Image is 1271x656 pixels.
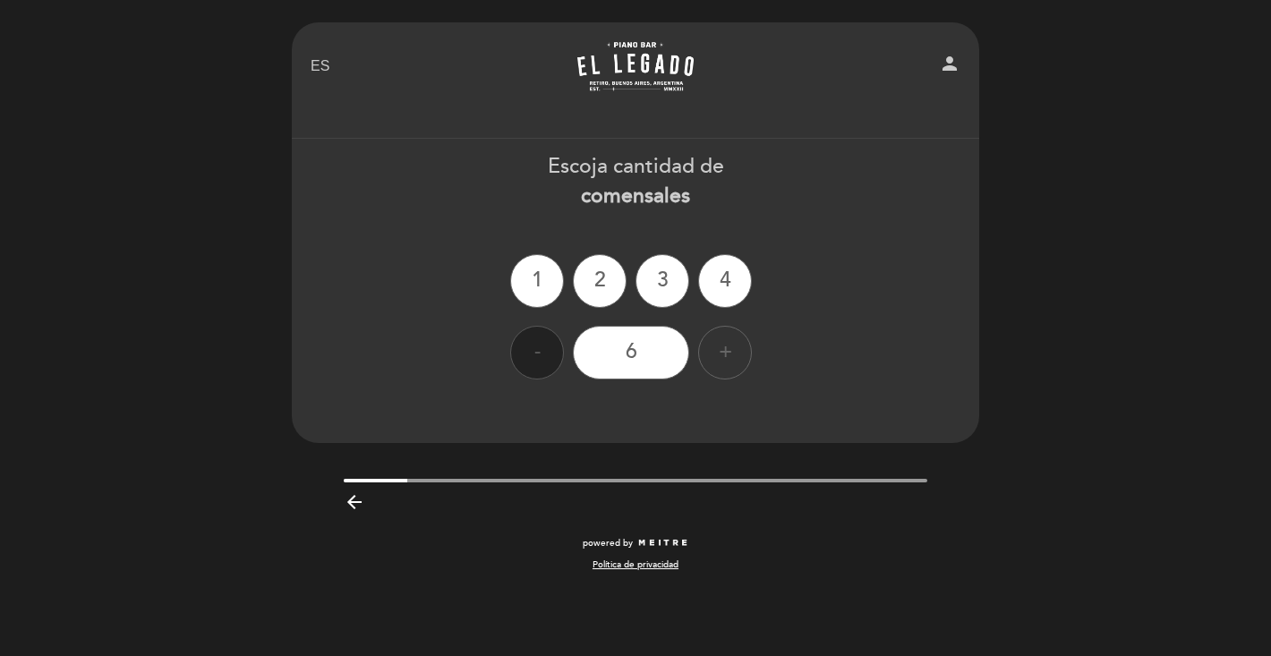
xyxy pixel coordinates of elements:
[939,53,960,74] i: person
[581,183,690,209] b: comensales
[583,537,688,550] a: powered by
[698,326,752,379] div: +
[635,254,689,308] div: 3
[698,254,752,308] div: 4
[510,326,564,379] div: -
[510,254,564,308] div: 1
[291,152,980,211] div: Escoja cantidad de
[344,491,365,513] i: arrow_backward
[593,558,678,571] a: Política de privacidad
[939,53,960,81] button: person
[583,537,633,550] span: powered by
[524,42,747,91] a: El Legado Piano Bar
[637,539,688,548] img: MEITRE
[573,254,627,308] div: 2
[573,326,689,379] div: 6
